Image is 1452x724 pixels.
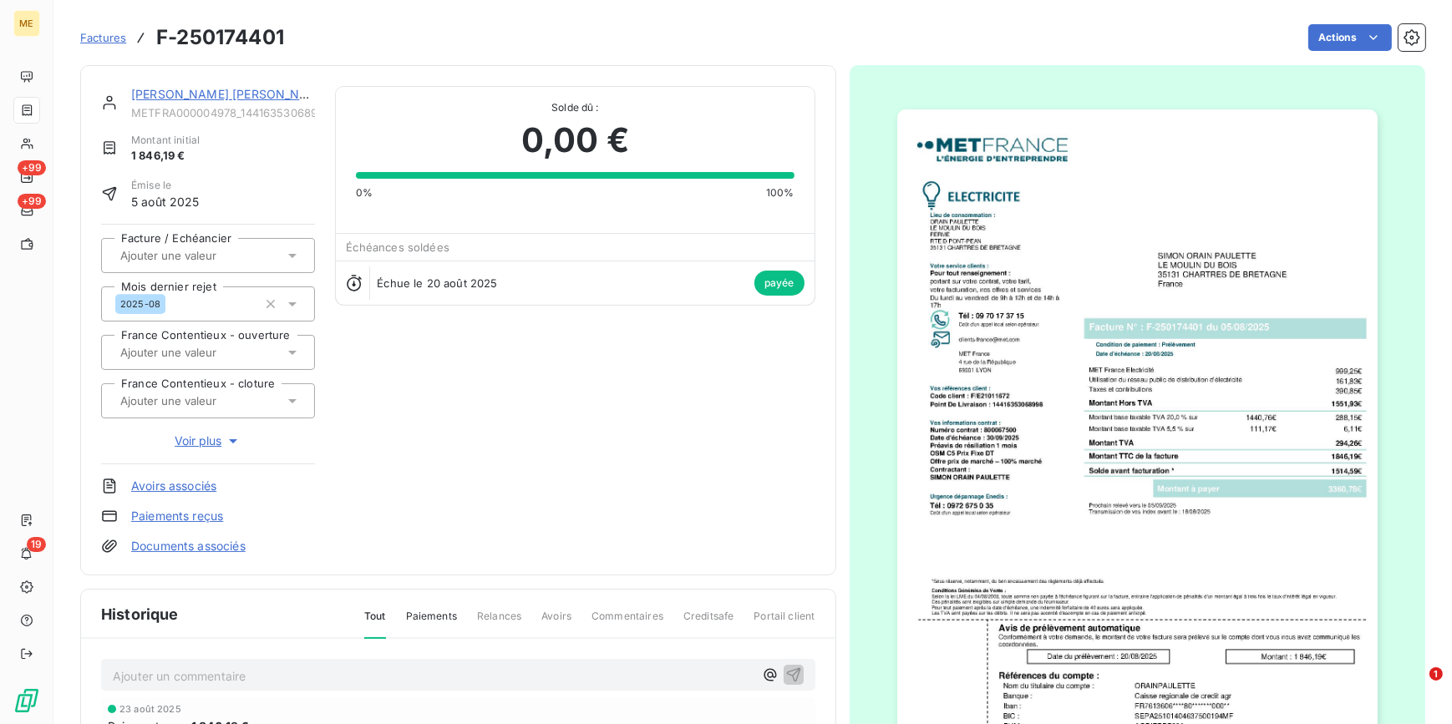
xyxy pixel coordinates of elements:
span: +99 [18,194,46,209]
span: Factures [80,31,126,44]
span: 5 août 2025 [131,193,200,210]
a: Documents associés [131,538,246,554]
span: 19 [27,537,46,552]
span: Creditsafe [683,609,734,637]
span: payée [754,271,805,296]
span: Montant initial [131,133,200,148]
span: 2025-08 [120,299,160,309]
span: 100% [766,185,795,200]
span: Solde dû : [356,100,794,115]
span: Relances [477,609,521,637]
button: Voir plus [101,432,315,450]
span: 1 [1429,667,1443,681]
span: Émise le [131,178,200,193]
a: Avoirs associés [131,478,216,494]
span: 0,00 € [521,115,629,165]
span: 1 846,19 € [131,148,200,165]
span: Échue le 20 août 2025 [377,276,497,290]
a: [PERSON_NAME] [PERSON_NAME] [131,87,330,101]
iframe: Intercom live chat [1395,667,1435,707]
span: Voir plus [175,433,241,449]
span: METFRA000004978_14416353068998-CA1 [131,106,315,119]
h3: F-250174401 [156,23,284,53]
a: Paiements reçus [131,508,223,524]
span: Tout [364,609,386,639]
input: Ajouter une valeur [119,393,287,408]
span: 0% [356,185,373,200]
span: Avoirs [541,609,571,637]
span: Historique [101,603,179,625]
span: Portail client [754,609,815,637]
a: Factures [80,29,126,46]
span: Commentaires [591,609,663,637]
img: Logo LeanPay [13,687,40,714]
input: Ajouter une valeur [119,345,287,360]
span: Échéances soldées [346,240,449,254]
span: Paiements [406,609,457,637]
span: +99 [18,160,46,175]
button: Actions [1308,24,1392,51]
input: Ajouter une valeur [119,248,287,263]
div: ME [13,10,40,37]
span: 23 août 2025 [119,704,181,714]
